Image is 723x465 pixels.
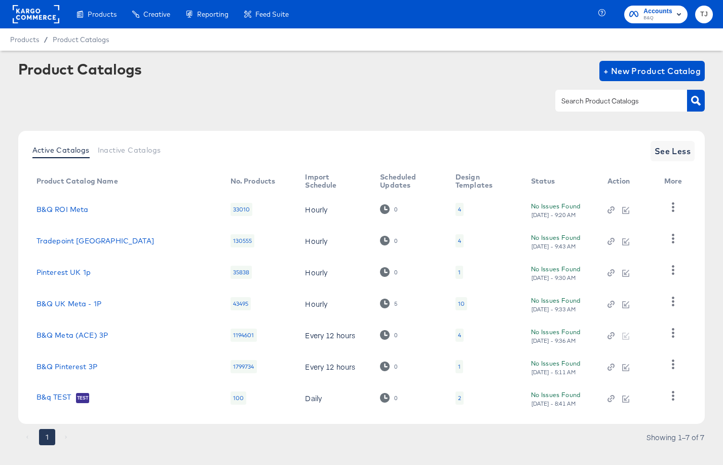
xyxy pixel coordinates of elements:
[297,351,372,382] td: Every 12 hours
[10,35,39,44] span: Products
[255,10,289,18] span: Feed Suite
[458,363,461,371] div: 1
[231,297,251,310] div: 43495
[458,268,461,276] div: 1
[380,173,435,189] div: Scheduled Updates
[455,234,464,247] div: 4
[380,330,398,340] div: 0
[143,10,170,18] span: Creative
[455,360,463,373] div: 1
[394,237,398,244] div: 0
[39,35,53,44] span: /
[523,169,599,194] th: Status
[656,169,695,194] th: More
[455,391,464,405] div: 2
[231,329,257,342] div: 1194601
[599,169,657,194] th: Action
[76,394,90,402] span: Test
[297,194,372,225] td: Hourly
[380,204,398,214] div: 0
[297,319,372,351] td: Every 12 hours
[643,14,672,22] span: B&Q
[380,299,398,308] div: 5
[380,267,398,277] div: 0
[32,146,90,154] span: Active Catalogs
[394,363,398,370] div: 0
[455,203,464,216] div: 4
[394,332,398,339] div: 0
[455,329,464,342] div: 4
[197,10,229,18] span: Reporting
[36,300,101,308] a: B&Q UK Meta - 1P
[36,205,89,213] a: B&Q ROI Meta
[458,237,461,245] div: 4
[699,9,709,20] span: TJ
[458,205,461,213] div: 4
[297,288,372,319] td: Hourly
[297,257,372,288] td: Hourly
[297,382,372,414] td: Daily
[455,173,511,189] div: Design Templates
[36,331,108,339] a: B&Q Meta (ACE) 3P
[36,177,118,185] div: Product Catalog Name
[380,362,398,371] div: 0
[394,269,398,276] div: 0
[646,434,705,441] div: Showing 1–7 of 7
[39,429,55,445] button: page 1
[651,141,695,161] button: See Less
[18,429,76,445] nav: pagination navigation
[53,35,109,44] a: Product Catalogs
[98,146,161,154] span: Inactive Catalogs
[36,393,71,403] a: B&q TEST
[458,331,461,339] div: 4
[380,393,398,403] div: 0
[655,144,691,158] span: See Less
[36,237,154,245] a: Tradepoint [GEOGRAPHIC_DATA]
[36,363,97,371] a: B&Q Pinterest 3P
[455,297,467,310] div: 10
[603,64,701,78] span: + New Product Catalog
[380,236,398,245] div: 0
[231,234,255,247] div: 130555
[458,394,461,402] div: 2
[559,95,667,107] input: Search Product Catalogs
[624,6,688,23] button: AccountsB&Q
[455,266,463,279] div: 1
[458,300,465,308] div: 10
[599,61,705,81] button: + New Product Catalog
[36,268,91,276] a: Pinterest UK 1p
[231,360,257,373] div: 1799734
[305,173,360,189] div: Import Schedule
[297,225,372,257] td: Hourly
[394,206,398,213] div: 0
[231,266,252,279] div: 35838
[643,6,672,17] span: Accounts
[231,203,253,216] div: 33010
[394,300,398,307] div: 5
[695,6,713,23] button: TJ
[88,10,117,18] span: Products
[18,61,142,77] div: Product Catalogs
[231,391,246,405] div: 100
[394,395,398,402] div: 0
[231,177,276,185] div: No. Products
